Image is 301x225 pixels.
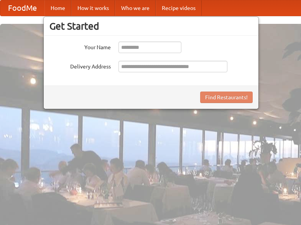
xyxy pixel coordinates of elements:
[44,0,71,16] a: Home
[49,42,111,51] label: Your Name
[200,92,253,103] button: Find Restaurants!
[71,0,115,16] a: How it works
[49,20,253,32] h3: Get Started
[115,0,156,16] a: Who we are
[156,0,202,16] a: Recipe videos
[49,61,111,70] label: Delivery Address
[0,0,44,16] a: FoodMe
